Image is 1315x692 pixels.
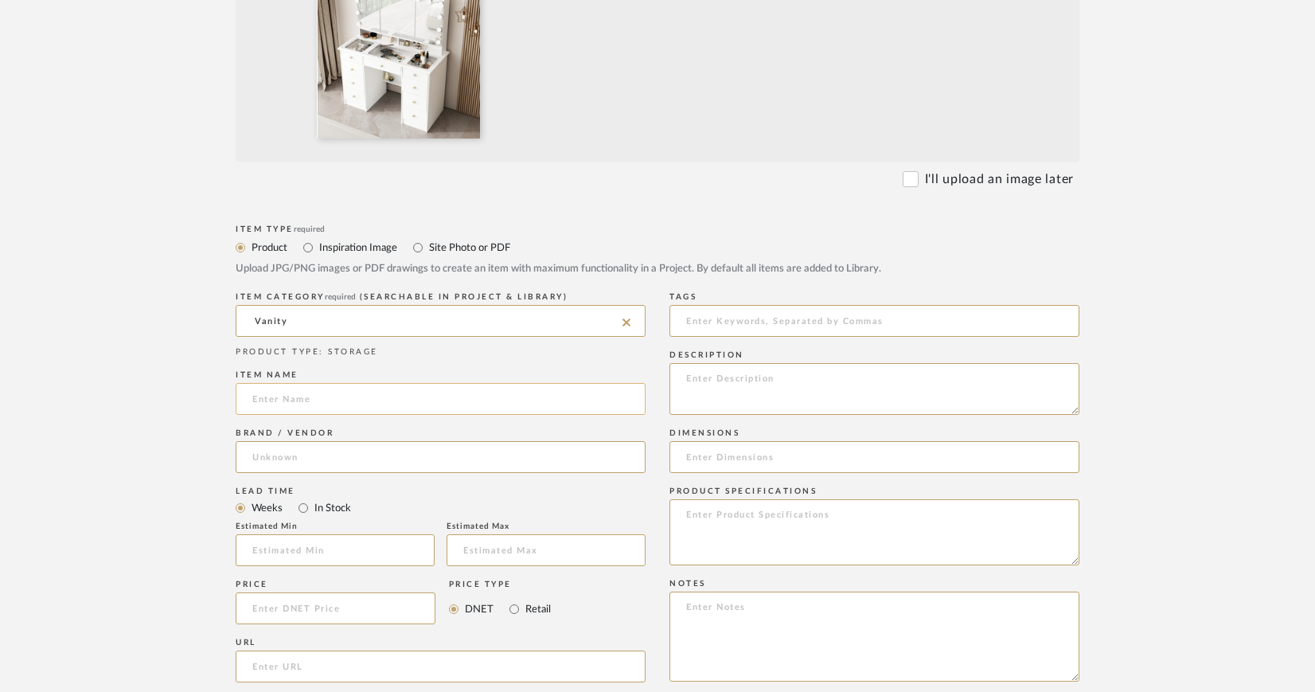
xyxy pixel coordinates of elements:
div: URL [236,638,646,647]
label: Retail [524,600,551,618]
div: Description [669,350,1079,360]
div: Dimensions [669,428,1079,438]
div: Notes [669,579,1079,588]
mat-radio-group: Select item type [236,498,646,518]
div: Brand / Vendor [236,428,646,438]
input: Enter Name [236,383,646,415]
span: required [325,293,356,301]
input: Unknown [236,441,646,473]
input: Enter Keywords, Separated by Commas [669,305,1079,337]
div: Estimated Min [236,522,435,531]
div: Lead Time [236,487,646,496]
div: Estimated Max [447,522,646,531]
div: PRODUCT TYPE [236,346,646,358]
input: Estimated Min [236,534,435,566]
label: Product [250,239,287,256]
label: I'll upload an image later [925,170,1074,189]
div: Upload JPG/PNG images or PDF drawings to create an item with maximum functionality in a Project. ... [236,261,1079,277]
span: required [294,225,325,233]
div: Item Type [236,225,1079,234]
span: : STORAGE [319,348,378,356]
input: Enter URL [236,651,646,682]
div: Item name [236,370,646,380]
input: Enter DNET Price [236,592,435,624]
label: Site Photo or PDF [427,239,510,256]
label: DNET [463,600,494,618]
div: ITEM CATEGORY [236,292,646,302]
div: Tags [669,292,1079,302]
label: In Stock [313,499,351,517]
div: Price Type [449,580,551,589]
mat-radio-group: Select price type [449,592,551,624]
div: Product Specifications [669,487,1079,496]
label: Inspiration Image [318,239,397,256]
label: Weeks [250,499,283,517]
input: Type a category to search and select [236,305,646,337]
input: Enter Dimensions [669,441,1079,473]
span: (Searchable in Project & Library) [360,293,568,301]
input: Estimated Max [447,534,646,566]
div: Price [236,580,435,589]
mat-radio-group: Select item type [236,237,1079,257]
